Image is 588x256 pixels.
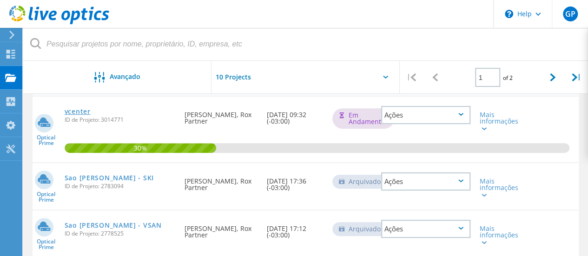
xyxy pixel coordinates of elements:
[33,239,60,250] span: Optical Prime
[180,210,262,248] div: [PERSON_NAME], Rox Partner
[65,108,91,115] a: vcenter
[502,74,512,82] span: of 2
[332,175,390,189] div: Arquivado
[65,117,176,123] span: ID de Projeto: 3014771
[565,10,575,18] span: GP
[262,97,328,134] div: [DATE] 09:32 (-03:00)
[480,178,514,197] div: Mais informações
[65,222,162,229] a: Sao [PERSON_NAME] - VSAN
[33,135,60,146] span: Optical Prime
[65,175,154,181] a: Sao [PERSON_NAME] - SKI
[332,222,390,236] div: Arquivado
[65,143,216,151] span: 30%
[262,163,328,200] div: [DATE] 17:36 (-03:00)
[381,220,470,238] div: Ações
[262,210,328,248] div: [DATE] 17:12 (-03:00)
[381,106,470,124] div: Ações
[381,172,470,190] div: Ações
[332,108,394,129] div: Em andamento
[180,97,262,134] div: [PERSON_NAME], Rox Partner
[110,73,140,80] span: Avançado
[400,61,423,94] div: |
[505,10,513,18] svg: \n
[9,20,109,26] a: Live Optics Dashboard
[564,61,588,94] div: |
[33,191,60,203] span: Optical Prime
[65,231,176,236] span: ID de Projeto: 2778525
[65,184,176,189] span: ID de Projeto: 2783094
[480,225,514,245] div: Mais informações
[480,112,514,131] div: Mais informações
[180,163,262,200] div: [PERSON_NAME], Rox Partner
